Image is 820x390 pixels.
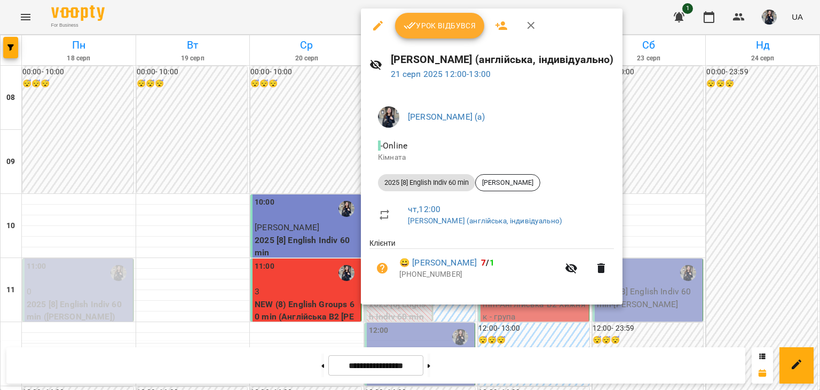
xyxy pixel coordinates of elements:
[378,152,605,163] p: Кімната
[408,112,485,122] a: [PERSON_NAME] (а)
[481,258,486,268] span: 7
[404,19,476,32] span: Урок відбувся
[395,13,485,38] button: Урок відбувся
[378,106,399,128] img: 5dc71f453aaa25dcd3a6e3e648fe382a.JPG
[378,178,475,188] span: 2025 [8] English Indiv 60 min
[475,174,540,191] div: [PERSON_NAME]
[391,51,614,68] h6: [PERSON_NAME] (англійська, індивідуально)
[490,258,494,268] span: 1
[476,178,540,188] span: [PERSON_NAME]
[399,269,558,280] p: [PHONE_NUMBER]
[369,238,614,291] ul: Клієнти
[408,216,562,225] a: [PERSON_NAME] (англійська, індивідуально)
[399,256,477,269] a: 😀 [PERSON_NAME]
[481,258,494,268] b: /
[408,204,440,214] a: чт , 12:00
[391,69,491,79] a: 21 серп 2025 12:00-13:00
[378,141,409,151] span: - Online
[369,255,395,281] button: Візит ще не сплачено. Додати оплату?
